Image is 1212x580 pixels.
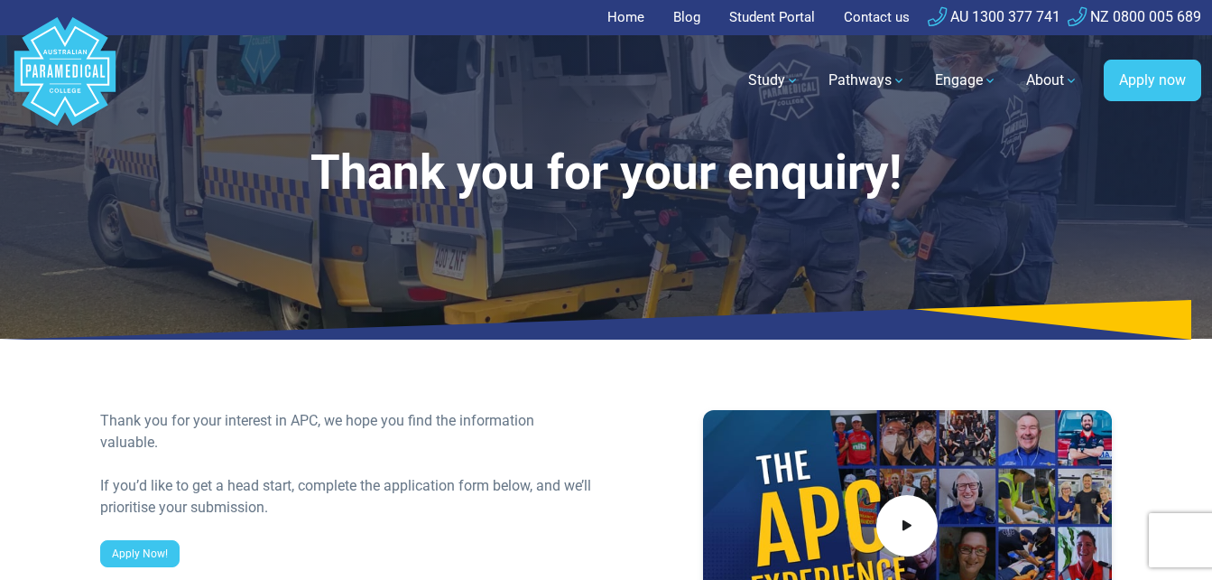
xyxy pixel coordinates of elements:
div: If you’d like to get a head start, complete the application form below, and we’ll prioritise your... [100,475,596,519]
a: Apply Now! [100,540,180,567]
a: AU 1300 377 741 [928,8,1060,25]
h1: Thank you for your enquiry! [100,145,1112,201]
a: Australian Paramedical College [11,35,119,126]
a: NZ 0800 005 689 [1068,8,1201,25]
a: Engage [924,55,1008,106]
a: Study [737,55,810,106]
a: About [1015,55,1089,106]
a: Apply now [1104,60,1201,101]
div: Thank you for your interest in APC, we hope you find the information valuable. [100,410,596,454]
a: Pathways [818,55,917,106]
